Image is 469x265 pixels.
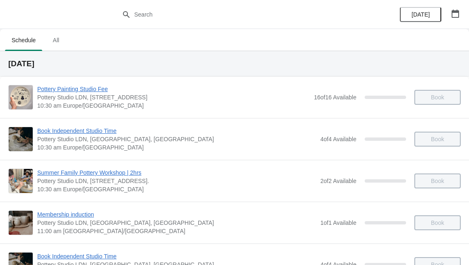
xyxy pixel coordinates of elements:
span: 16 of 16 Available [314,94,356,101]
img: Summer Family Pottery Workshop | 2hrs | Pottery Studio LDN, unit 1.3, 10 Monro Way, North Greenwi... [9,169,33,193]
span: Pottery Painting Studio Fee [37,85,310,93]
span: Pottery Studio LDN, [GEOGRAPHIC_DATA], [GEOGRAPHIC_DATA] [37,219,316,227]
span: 4 of 4 Available [320,136,356,142]
span: Pottery Studio LDN, [STREET_ADDRESS]. [37,177,316,185]
span: Membership induction [37,210,316,219]
span: 10:30 am Europe/[GEOGRAPHIC_DATA] [37,101,310,110]
span: 2 of 2 Available [320,178,356,184]
span: All [46,33,66,48]
span: Pottery Studio LDN, [STREET_ADDRESS] [37,93,310,101]
span: Book Independent Studio Time [37,252,316,260]
span: Pottery Studio LDN, [GEOGRAPHIC_DATA], [GEOGRAPHIC_DATA] [37,135,316,143]
img: Membership induction | Pottery Studio LDN, Monro Way, London, UK | 11:00 am Europe/London [9,211,33,235]
input: Search [134,7,352,22]
span: Summer Family Pottery Workshop | 2hrs [37,169,316,177]
span: 1 of 1 Available [320,219,356,226]
span: Book Independent Studio Time [37,127,316,135]
img: Book Independent Studio Time | Pottery Studio LDN, London, UK | 10:30 am Europe/London [9,127,33,151]
h2: [DATE] [8,60,461,68]
span: 10:30 am Europe/[GEOGRAPHIC_DATA] [37,185,316,193]
button: [DATE] [400,7,441,22]
span: 11:00 am [GEOGRAPHIC_DATA]/[GEOGRAPHIC_DATA] [37,227,316,235]
span: [DATE] [411,11,430,18]
span: Schedule [5,33,42,48]
span: 10:30 am Europe/[GEOGRAPHIC_DATA] [37,143,316,152]
img: Pottery Painting Studio Fee | Pottery Studio LDN, Unit 1.3, Building A4, 10 Monro Way, London, SE... [9,85,33,109]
